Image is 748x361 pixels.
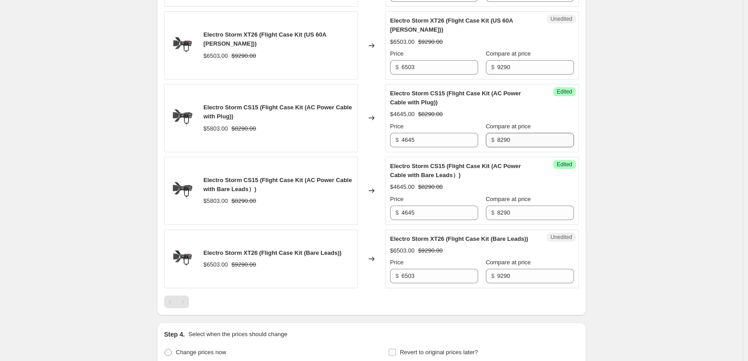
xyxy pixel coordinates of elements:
[169,104,196,131] img: CS15_Meuium_Barndoor-5_80x.png
[203,104,352,120] span: Electro Storm CS15 (Flight Case Kit (AC Power Cable with Plug))
[491,64,494,70] span: $
[203,249,342,256] span: Electro Storm XT26 (Flight Case Kit (Bare Leads))
[390,246,414,255] div: $6503.00
[400,349,478,356] span: Revert to original prices later?
[390,123,404,130] span: Price
[395,64,399,70] span: $
[203,124,228,133] div: $5803.00
[390,90,521,106] span: Electro Storm CS15 (Flight Case Kit (AC Power Cable with Plug))
[557,88,572,95] span: Edited
[188,330,287,339] p: Select when the prices should change
[395,272,399,279] span: $
[557,161,572,168] span: Edited
[395,136,399,143] span: $
[169,245,196,272] img: XT26_Meuium_Barndoor-5_80x.png
[491,136,494,143] span: $
[203,31,326,47] span: Electro Storm XT26 (Flight Case Kit (US 60A [PERSON_NAME]))
[169,177,196,204] img: CS15_Meuium_Barndoor-5_80x.png
[550,234,572,241] span: Unedited
[164,295,189,308] nav: Pagination
[390,50,404,57] span: Price
[491,272,494,279] span: $
[231,124,256,133] strike: $8290.00
[390,17,513,33] span: Electro Storm XT26 (Flight Case Kit (US 60A [PERSON_NAME]))
[390,259,404,266] span: Price
[203,52,228,61] div: $6503.00
[486,50,531,57] span: Compare at price
[164,330,185,339] h2: Step 4.
[390,110,414,119] div: $4645.00
[418,38,442,47] strike: $9290.00
[390,163,521,178] span: Electro Storm CS15 (Flight Case Kit (AC Power Cable with Bare Leads）)
[486,123,531,130] span: Compare at price
[231,197,256,206] strike: $8290.00
[231,260,256,269] strike: $9290.00
[395,209,399,216] span: $
[418,110,442,119] strike: $8290.00
[169,32,196,59] img: XT26_Meuium_Barndoor-5_80x.png
[203,197,228,206] div: $5803.00
[390,183,414,192] div: $4645.00
[203,177,352,192] span: Electro Storm CS15 (Flight Case Kit (AC Power Cable with Bare Leads）)
[390,235,528,242] span: Electro Storm XT26 (Flight Case Kit (Bare Leads))
[418,183,442,192] strike: $8290.00
[203,260,228,269] div: $6503.00
[550,15,572,23] span: Unedited
[486,259,531,266] span: Compare at price
[486,196,531,202] span: Compare at price
[491,209,494,216] span: $
[231,52,256,61] strike: $9290.00
[418,246,442,255] strike: $9290.00
[390,38,414,47] div: $6503.00
[390,196,404,202] span: Price
[176,349,226,356] span: Change prices now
